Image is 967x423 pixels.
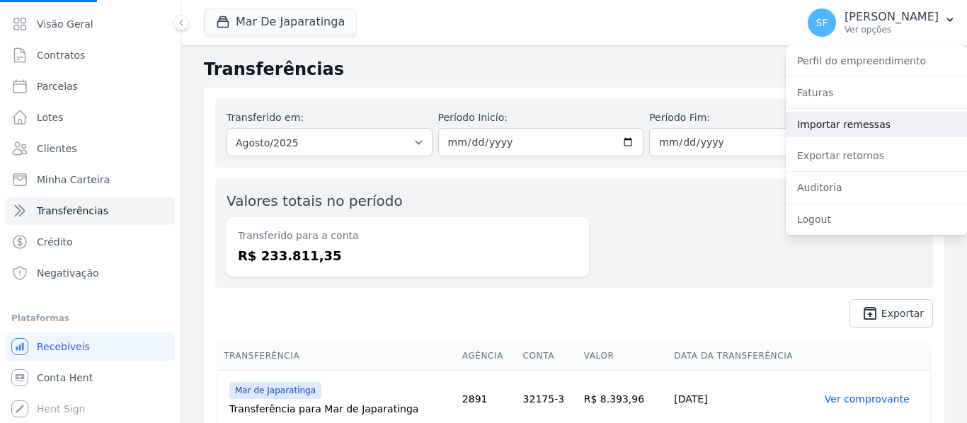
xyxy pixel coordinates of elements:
div: Transferência para Mar de Japaratinga [229,402,451,416]
i: unarchive [862,305,879,322]
button: SF [PERSON_NAME] Ver opções [796,3,967,42]
th: Valor [578,342,669,371]
a: Minha Carteira [6,166,175,194]
a: Recebíveis [6,332,175,361]
a: Clientes [6,134,175,163]
h2: Transferências [204,57,944,82]
span: SF [816,18,828,28]
dt: Transferido para a conta [238,228,578,243]
a: Crédito [6,228,175,256]
dd: R$ 233.811,35 [238,246,578,265]
a: Importar remessas [786,112,967,137]
a: Conta Hent [6,364,175,392]
a: Parcelas [6,72,175,100]
span: Conta Hent [37,371,93,385]
th: Conta [517,342,578,371]
p: [PERSON_NAME] [845,10,939,24]
a: Visão Geral [6,10,175,38]
label: Transferido em: [227,112,304,123]
th: Transferência [218,342,457,371]
a: Auditoria [786,175,967,200]
span: Transferências [37,204,108,218]
label: Período Fim: [649,110,855,125]
a: Ver comprovante [825,393,910,405]
span: Minha Carteira [37,173,110,187]
span: Visão Geral [37,17,93,31]
span: Crédito [37,235,73,249]
a: Lotes [6,103,175,132]
a: Negativação [6,259,175,287]
a: Logout [786,207,967,232]
span: Contratos [37,48,85,62]
span: Negativação [37,266,99,280]
th: Data da Transferência [668,342,819,371]
a: Contratos [6,41,175,69]
div: Plataformas [11,310,169,327]
label: Valores totais no período [227,192,403,209]
a: unarchive Exportar [849,299,933,328]
a: Exportar retornos [786,143,967,168]
span: Parcelas [37,79,78,93]
a: Faturas [786,80,967,105]
a: Perfil do empreendimento [786,48,967,74]
a: Transferências [6,197,175,225]
label: Período Inicío: [438,110,644,125]
th: Agência [457,342,517,371]
button: Mar De Japaratinga [204,8,357,35]
span: Lotes [37,110,64,124]
span: Exportar [881,309,924,318]
p: Ver opções [845,24,939,35]
span: Clientes [37,141,76,156]
span: Recebíveis [37,340,90,354]
span: Mar de Japaratinga [229,382,321,399]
